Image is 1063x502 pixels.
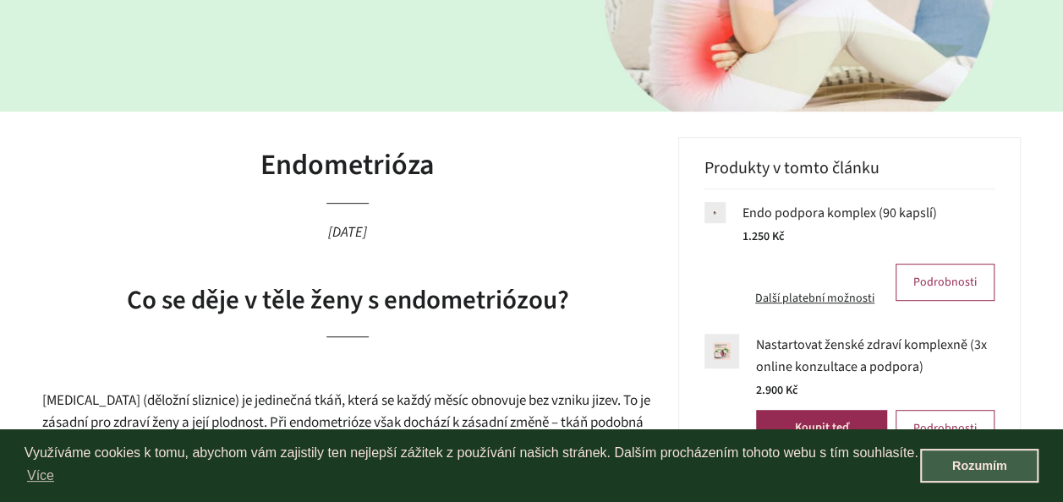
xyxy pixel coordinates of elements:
[704,159,995,189] h3: Produkty v tomto článku
[756,334,995,401] a: Nastartovat ženské zdraví komplexně (3x online konzultace a podpora) 2.900 Kč
[742,202,995,248] a: Endo podpora komplex (90 kapslí) 1.250 Kč
[42,145,653,186] h1: Endometrióza
[920,449,1038,483] a: dismiss cookie message
[328,222,367,243] time: [DATE]
[742,202,937,224] span: Endo podpora komplex (90 kapslí)
[42,282,653,336] h2: Co se děje v těle ženy s endometriózou?
[25,443,920,488] span: Využíváme cookies k tomu, abychom vám zajistily ten nejlepší zážitek z používání našich stránek. ...
[896,264,995,301] a: Podrobnosti
[756,334,995,378] span: Nastartovat ženské zdraví komplexně (3x online konzultace a podpora)
[742,290,887,308] a: Další platební možnosti
[896,410,995,447] a: Podrobnosti
[742,228,784,245] span: 1.250 Kč
[25,463,57,488] a: learn more about cookies
[42,390,653,479] p: [MEDICAL_DATA] (děložní sliznice) je jedinečná tkáň, která se každý měsíc obnovuje bez vzniku jiz...
[756,410,887,447] button: Koupit teď
[756,382,797,399] span: 2.900 Kč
